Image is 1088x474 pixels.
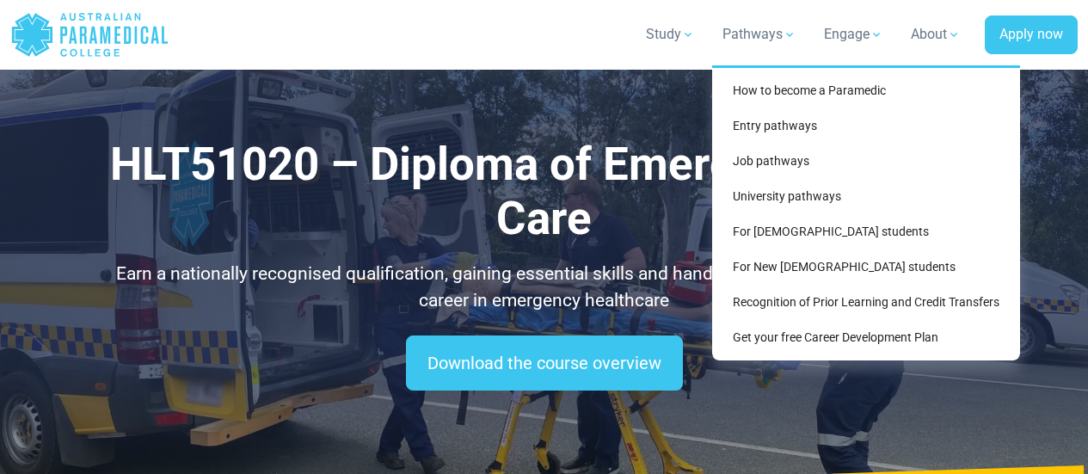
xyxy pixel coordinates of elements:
a: For [DEMOGRAPHIC_DATA] students [719,216,1013,248]
a: Job pathways [719,145,1013,177]
a: How to become a Paramedic [719,75,1013,107]
a: Download the course overview [406,335,683,391]
a: Apply now [985,15,1078,55]
a: University pathways [719,181,1013,212]
a: Pathways [712,10,807,58]
a: Australian Paramedical College [10,7,169,63]
div: Pathways [712,65,1020,360]
a: Engage [814,10,894,58]
a: For New [DEMOGRAPHIC_DATA] students [719,251,1013,283]
a: Entry pathways [719,110,1013,142]
a: Study [636,10,705,58]
a: About [901,10,971,58]
h1: HLT51020 – Diploma of Emergency Health Care [90,138,998,247]
a: Get your free Career Development Plan [719,322,1013,354]
p: Earn a nationally recognised qualification, gaining essential skills and hands-on experience for ... [90,261,998,315]
a: Recognition of Prior Learning and Credit Transfers [719,286,1013,318]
